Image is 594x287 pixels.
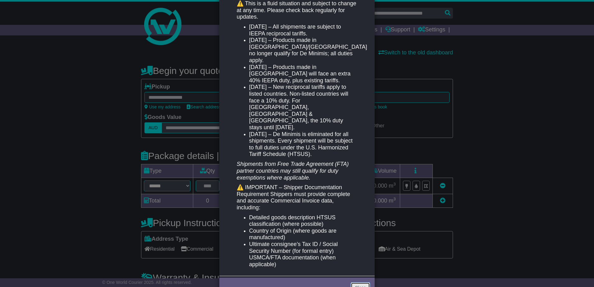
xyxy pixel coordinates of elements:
li: [DATE] – Products made in [GEOGRAPHIC_DATA] will face an extra 40% IEEPA duty, plus existing tari... [249,64,357,84]
li: [DATE] – Products made in [GEOGRAPHIC_DATA]/[GEOGRAPHIC_DATA] no longer qualify for De Minimis; a... [249,37,357,64]
li: Detailed goods description HTSUS classification (where possible) [249,214,357,228]
p: ⚠️ This is a fluid situation and subject to change at any time. Please check back regularly for u... [237,0,357,20]
li: [DATE] – De Minimis is eliminated for all shipments. Every shipment will be subject to full dutie... [249,131,357,158]
p: ⚠️ IMPORTANT – Shipper Documentation Requirement Shippers must provide complete and accurate Comm... [237,184,357,211]
li: Country of Origin (where goods are manufactured) [249,228,357,241]
li: [DATE] – New reciprocal tariffs apply to listed countries. Non-listed countries will face a 10% d... [249,84,357,131]
li: Ultimate consignee’s Tax ID / Social Security Number (for formal entry) USMCA/FTA documentation (... [249,241,357,268]
em: Shipments from Free Trade Agreement (FTA) partner countries may still qualify for duty exemptions... [237,161,349,180]
li: [DATE] – All shipments are subject to IEEPA reciprocal tariffs. [249,24,357,37]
